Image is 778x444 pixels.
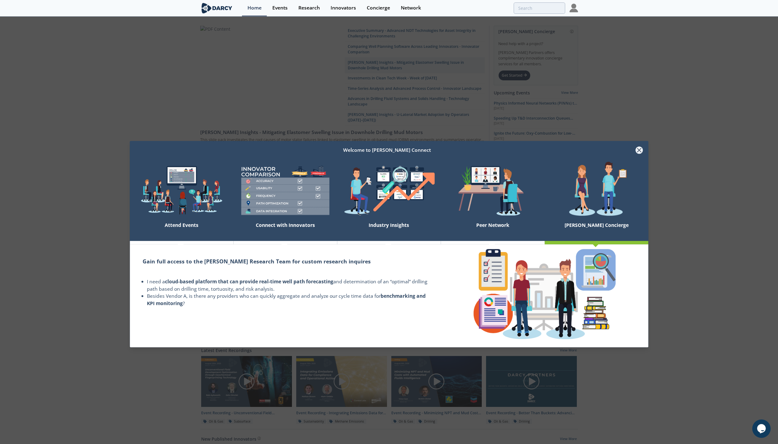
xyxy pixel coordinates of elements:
div: Welcome to [PERSON_NAME] Connect [138,144,636,156]
img: welcome-attend-b816887fc24c32c29d1763c6e0ddb6e6.png [441,161,545,220]
div: [PERSON_NAME] Concierge [545,220,648,241]
input: Advanced Search [514,2,565,14]
div: Peer Network [441,220,545,241]
img: welcome-compare-1b687586299da8f117b7ac84fd957760.png [233,161,337,220]
div: Industry Insights [337,220,441,241]
img: concierge-details-e70ed233a7353f2f363bd34cf2359179.png [467,243,622,346]
img: Profile [569,4,578,12]
img: welcome-concierge-wide-20dccca83e9cbdbb601deee24fb8df72.png [545,161,648,220]
div: Attend Events [130,220,233,241]
strong: cloud-based platform that can provide real-time well path forecasting [165,278,333,285]
div: Innovators [331,6,356,10]
img: welcome-find-a12191a34a96034fcac36f4ff4d37733.png [337,161,441,220]
iframe: chat widget [752,419,772,438]
div: Research [298,6,320,10]
h2: Gain full access to the [PERSON_NAME] Research Team for custom research inquires [143,257,428,265]
strong: benchmarking and KPI monitoring [147,293,426,307]
img: logo-wide.svg [200,3,234,13]
div: Home [247,6,262,10]
div: Network [401,6,421,10]
img: welcome-explore-560578ff38cea7c86bcfe544b5e45342.png [130,161,233,220]
li: Besides Vendor A, is there any providers who can quickly aggregate and analyze our cycle time dat... [147,293,428,307]
div: Concierge [367,6,390,10]
div: Events [272,6,288,10]
li: I need a and determination of an “optimal” drilling path based on drilling time, tortuosity, and ... [147,278,428,293]
div: Connect with Innovators [233,220,337,241]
